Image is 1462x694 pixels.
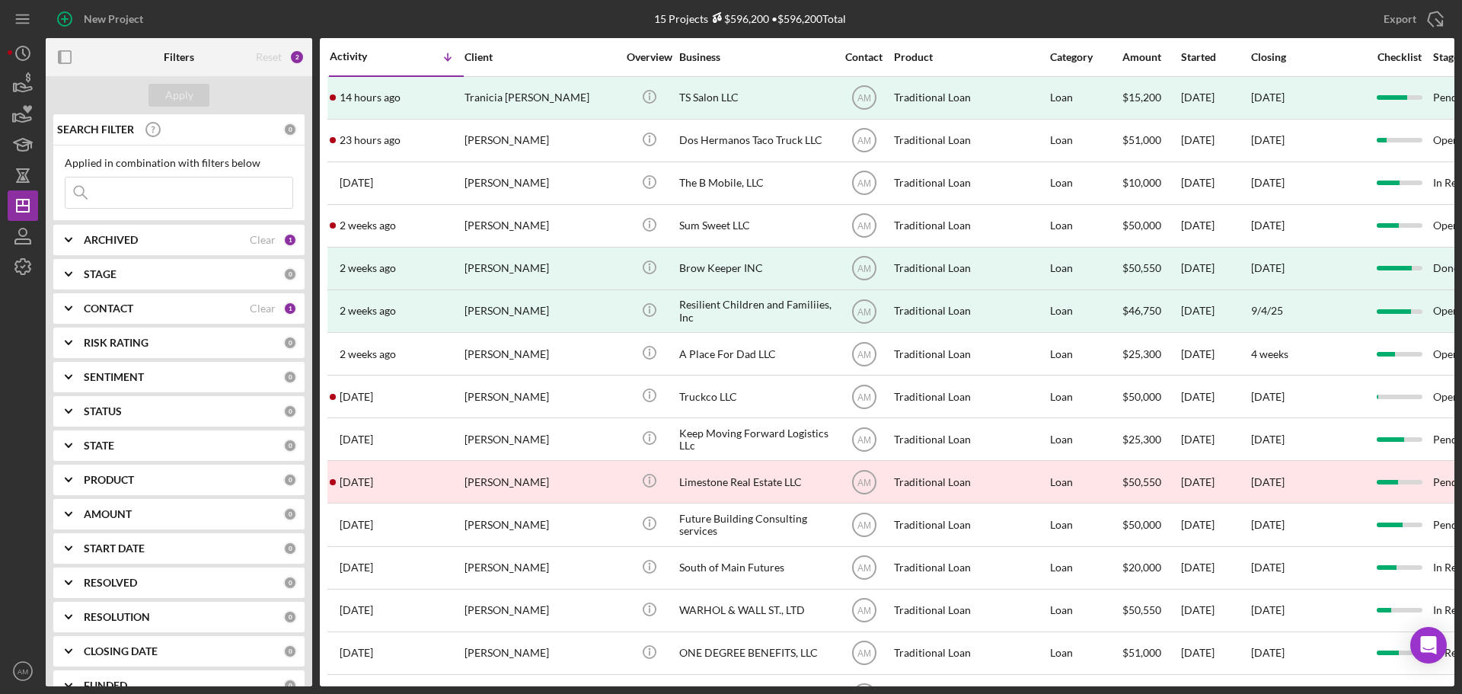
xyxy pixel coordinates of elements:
[1050,206,1121,246] div: Loan
[1181,206,1250,246] div: [DATE]
[679,51,832,63] div: Business
[340,262,396,274] time: 2025-09-03 19:42
[1122,347,1161,360] span: $25,300
[1181,248,1250,289] div: [DATE]
[283,507,297,521] div: 0
[464,248,617,289] div: [PERSON_NAME]
[464,376,617,417] div: [PERSON_NAME]
[857,434,871,445] text: AM
[283,542,297,555] div: 0
[1251,603,1285,616] time: [DATE]
[1368,4,1454,34] button: Export
[340,305,396,317] time: 2025-09-02 20:43
[340,519,373,531] time: 2025-07-18 13:20
[1181,51,1250,63] div: Started
[464,419,617,459] div: [PERSON_NAME]
[8,656,38,686] button: AM
[894,462,1046,502] div: Traditional Loan
[1251,91,1285,104] div: [DATE]
[1251,347,1288,360] time: 4 weeks
[1251,51,1365,63] div: Closing
[857,477,871,488] text: AM
[857,306,871,317] text: AM
[1251,518,1285,531] time: [DATE]
[1410,627,1447,664] div: Open Intercom Messenger
[1122,51,1179,63] div: Amount
[621,51,678,63] div: Overview
[857,93,871,104] text: AM
[283,405,297,418] div: 0
[1181,163,1250,203] div: [DATE]
[340,219,396,232] time: 2025-09-04 14:40
[679,120,832,161] div: Dos Hermanos Taco Truck LLC
[1050,419,1121,459] div: Loan
[283,233,297,247] div: 1
[464,548,617,588] div: [PERSON_NAME]
[1122,518,1161,531] span: $50,000
[340,433,373,446] time: 2025-07-30 20:41
[857,264,871,274] text: AM
[283,370,297,384] div: 0
[84,4,143,34] div: New Project
[857,221,871,232] text: AM
[1050,248,1121,289] div: Loan
[857,606,871,616] text: AM
[57,123,134,136] b: SEARCH FILTER
[84,542,145,555] b: START DATE
[1251,262,1285,274] div: [DATE]
[283,679,297,692] div: 0
[464,163,617,203] div: [PERSON_NAME]
[679,334,832,374] div: A Place For Dad LLC
[256,51,282,63] div: Reset
[283,302,297,315] div: 1
[679,376,832,417] div: Truckco LLC
[283,473,297,487] div: 0
[1050,633,1121,673] div: Loan
[679,291,832,331] div: Resilient Children and Familiies, Inc
[1181,291,1250,331] div: [DATE]
[148,84,209,107] button: Apply
[464,206,617,246] div: [PERSON_NAME]
[894,376,1046,417] div: Traditional Loan
[894,163,1046,203] div: Traditional Loan
[165,84,193,107] div: Apply
[1181,548,1250,588] div: [DATE]
[464,334,617,374] div: [PERSON_NAME]
[1050,504,1121,545] div: Loan
[894,120,1046,161] div: Traditional Loan
[164,51,194,63] b: Filters
[1122,133,1161,146] span: $51,000
[857,349,871,360] text: AM
[1050,376,1121,417] div: Loan
[464,633,617,673] div: [PERSON_NAME]
[894,291,1046,331] div: Traditional Loan
[894,419,1046,459] div: Traditional Loan
[1367,51,1432,63] div: Checklist
[84,474,134,486] b: PRODUCT
[283,610,297,624] div: 0
[894,51,1046,63] div: Product
[464,462,617,502] div: [PERSON_NAME]
[84,680,127,692] b: FUNDED
[894,334,1046,374] div: Traditional Loan
[340,647,373,659] time: 2025-05-21 00:45
[250,234,276,246] div: Clear
[1122,390,1161,403] span: $50,000
[464,51,617,63] div: Client
[283,267,297,281] div: 0
[84,405,122,417] b: STATUS
[340,134,401,146] time: 2025-09-15 14:55
[1050,590,1121,631] div: Loan
[84,234,138,246] b: ARCHIVED
[857,178,871,189] text: AM
[1251,176,1285,189] time: [DATE]
[283,576,297,590] div: 0
[289,50,305,65] div: 2
[1181,419,1250,459] div: [DATE]
[1251,561,1285,574] time: [DATE]
[1181,462,1250,502] div: [DATE]
[65,157,293,169] div: Applied in combination with filters below
[1050,120,1121,161] div: Loan
[84,337,148,349] b: RISK RATING
[1050,334,1121,374] div: Loan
